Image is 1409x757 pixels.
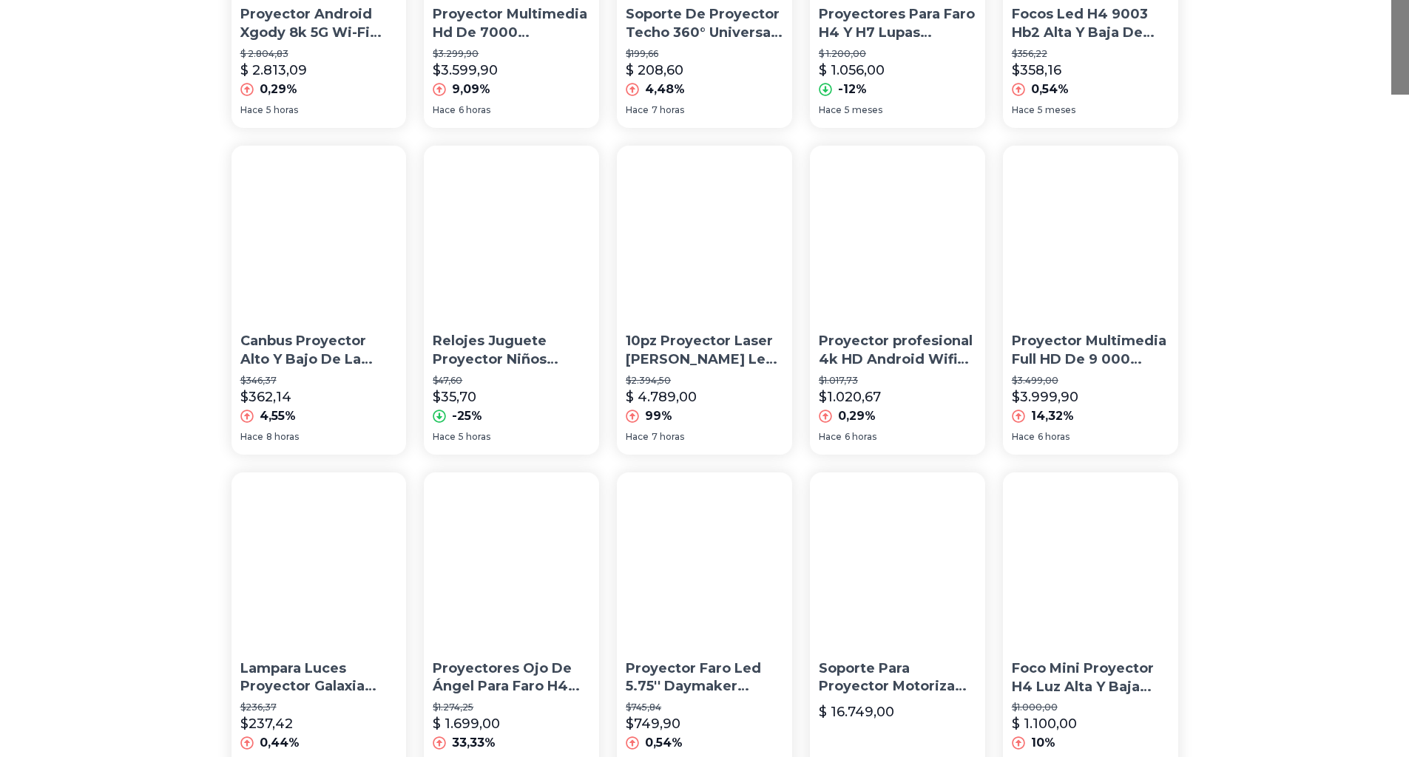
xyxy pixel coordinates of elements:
a: Relojes Juguete Proyector Niños Dibujos Animados DinosauriosRelojes Juguete Proyector Niños Dibuj... [424,146,599,455]
img: Soporte Para Proyector Motorizado Control Remoto 1.5m [810,472,985,648]
img: Foco Mini Proyector H4 Luz Alta Y Baja 30mil Lúmenes 120w [1003,472,1178,648]
font: $3.999,90 [1012,389,1078,405]
font: $2.394,50 [626,375,671,386]
font: $ 1.200,00 [819,48,866,59]
font: Proyector Multimedia Hd De 7000 Lúmenes, Portátil [433,6,587,59]
font: $ 2.813,09 [240,62,307,78]
font: Proyectores Para Faro H4 Y H7 Lupas Retrofit Envío Gratis [819,6,975,59]
img: Relojes Juguete Proyector Niños Dibujos Animados Dinosaurios [424,146,599,321]
font: $1.020,67 [819,389,881,405]
font: $1.017,73 [819,375,858,386]
img: Proyector Faro Led 5.75'' Daymaker Harley Davidson Sportster [617,472,792,648]
font: $1.000,00 [1012,702,1058,713]
font: $3.499,00 [1012,375,1058,386]
font: 6 horas [459,104,490,115]
font: 5 meses [1038,104,1075,115]
font: 5 horas [266,104,298,115]
font: Lampara Luces Proyector Galaxia Estrellas Infantil Bluetooth [240,660,376,731]
font: 5 meses [845,104,882,115]
font: Proyector profesional 4k HD Android Wifi LED 1080p 6000 lúmenes [819,333,973,404]
font: 10% [1031,736,1055,750]
font: $ 1.699,00 [433,716,500,732]
font: 0,44% [260,736,300,750]
font: 6 horas [1038,431,1070,442]
font: Relojes Juguete Proyector Niños Dibujos Animados Dinosaurios [433,333,562,404]
font: Hace [433,431,456,442]
font: 0,29% [838,409,876,423]
font: $749,90 [626,716,680,732]
font: $1.274,25 [433,702,473,713]
font: 5 horas [459,431,490,442]
img: 10pz Proyector Laser Luz Led Audioritmico Color Figuras + Tr [617,146,792,321]
font: 14,32% [1031,409,1074,423]
font: 0,54% [1031,82,1069,96]
font: $356,22 [1012,48,1047,59]
font: Hace [626,104,649,115]
font: $47,60 [433,375,462,386]
font: $199,66 [626,48,658,59]
font: Canbus Proyector Alto Y Bajo De La Lupa De Los Focos Led H4 [240,333,373,404]
font: 8 horas [266,431,299,442]
font: 6 horas [845,431,876,442]
font: Proyectores Ojo De Ángel Para Faro H4 H7 H13 Lupas Retrofit [433,660,582,713]
font: $3.299,90 [433,48,479,59]
font: Hace [626,431,649,442]
font: Soporte De Proyector Techo 360° Universal De Techo Ajustable [626,6,783,59]
font: $ 16.749,00 [819,704,894,720]
font: $ 208,60 [626,62,683,78]
a: Proyector Multimedia Full HD De 9 000 Lúmenes, Portátil Color BlancoProyector Multimedia Full HD ... [1003,146,1178,455]
font: Hace [433,104,456,115]
font: Proyector Multimedia Full HD De 9 000 Lúmenes, Portátil Color [PERSON_NAME] [1012,333,1166,422]
font: $ 1.056,00 [819,62,885,78]
font: $745,84 [626,702,661,713]
font: 33,33% [452,736,496,750]
font: Hace [1012,104,1035,115]
font: 0,29% [260,82,297,96]
font: -25% [452,409,482,423]
a: Proyector profesional 4k HD Android Wifi LED 1080p 6000 lúmenesProyector profesional 4k HD Androi... [810,146,985,455]
img: Canbus Proyector Alto Y Bajo De La Lupa De Los Focos Led H4 [232,146,407,321]
font: Hace [819,431,842,442]
font: 10pz Proyector Laser [PERSON_NAME] Led Audioritmico Color Figuras + Tr [626,333,777,404]
img: Lampara Luces Proyector Galaxia Estrellas Infantil Bluetooth [232,472,407,648]
font: Hace [819,104,842,115]
font: 9,09% [452,82,490,96]
font: $ 2.804,83 [240,48,288,59]
img: Proyector Multimedia Full HD De 9 000 Lúmenes, Portátil Color Blanco [1003,146,1178,321]
font: Soporte Para Proyector Motorizado Control Remoto 1.5m [819,660,973,713]
img: Proyectores Ojo De Ángel Para Faro H4 H7 H13 Lupas Retrofit [424,472,599,648]
font: $358,16 [1012,62,1061,78]
font: $3.599,90 [433,62,498,78]
font: Hace [240,104,263,115]
font: $35,70 [433,389,476,405]
font: 7 horas [652,431,684,442]
font: 4,48% [645,82,685,96]
font: $237,42 [240,716,293,732]
font: $362,14 [240,389,291,405]
img: Proyector profesional 4k HD Android Wifi LED 1080p 6000 lúmenes [810,146,985,321]
font: 4,55% [260,409,296,423]
font: -12% [838,82,867,96]
font: Foco Mini Proyector H4 Luz Alta Y Baja 30mil Lúmenes 120w [1012,660,1160,713]
a: Canbus Proyector Alto Y Bajo De La Lupa De Los Focos Led H4Canbus Proyector Alto Y Bajo De La Lup... [232,146,407,455]
font: Proyector Faro Led 5.75'' Daymaker Harley Davidson Sportster [626,660,761,731]
font: $346,37 [240,375,277,386]
font: $236,37 [240,702,277,713]
font: Focos Led H4 9003 Hb2 Alta Y Baja De Lupa Canbus Proyector [1012,6,1155,77]
font: $ 4.789,00 [626,389,697,405]
a: 10pz Proyector Laser Luz Led Audioritmico Color Figuras + Tr10pz Proyector Laser [PERSON_NAME] Le... [617,146,792,455]
font: Hace [1012,431,1035,442]
font: 7 horas [652,104,684,115]
font: 99% [645,409,672,423]
font: Hace [240,431,263,442]
font: 0,54% [645,736,683,750]
font: $ 1.100,00 [1012,716,1077,732]
font: Proyector Android Xgody 8k 5G Wi-Fi 4+64 GB de RAM Full HD 15500 Lúmenes [240,6,389,77]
